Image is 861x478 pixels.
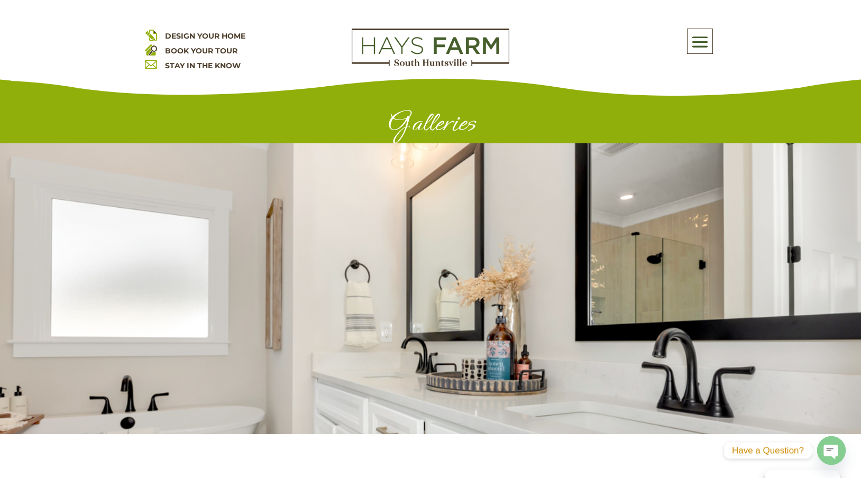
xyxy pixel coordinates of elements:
h1: Galleries [145,107,716,143]
img: Logo [352,29,509,67]
a: hays farm homes huntsville development [352,59,509,69]
img: book your home tour [145,43,157,56]
a: STAY IN THE KNOW [165,61,241,70]
a: BOOK YOUR TOUR [165,46,237,56]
